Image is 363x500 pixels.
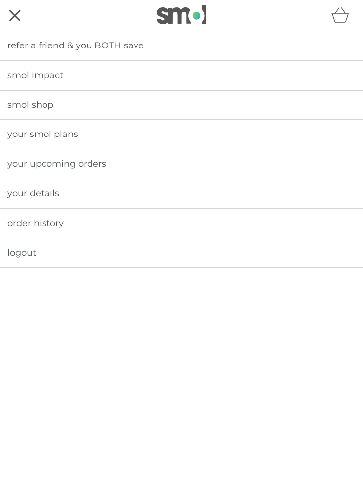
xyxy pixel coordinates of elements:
[7,247,36,258] span: logout
[7,70,63,81] span: smol impact
[7,158,106,169] span: your upcoming orders
[7,99,53,110] span: smol shop
[157,5,206,24] img: smol
[7,40,144,51] span: refer a friend & you BOTH save
[7,188,59,199] span: your details
[331,5,356,25] div: basket
[7,129,78,139] span: your smol plans
[7,218,64,228] span: order history
[7,11,22,20] button: menu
